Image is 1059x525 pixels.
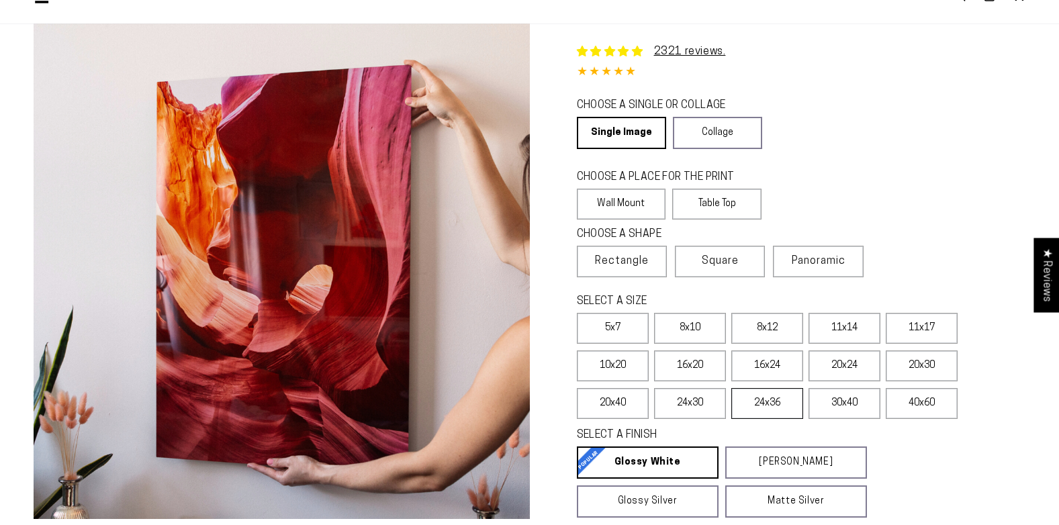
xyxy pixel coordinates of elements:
span: Square [702,253,739,269]
label: 20x40 [577,388,649,419]
legend: SELECT A SIZE [577,294,841,309]
label: 11x17 [886,313,958,344]
label: 24x30 [654,388,726,419]
label: Table Top [672,189,762,220]
label: 11x14 [809,313,880,344]
legend: SELECT A FINISH [577,428,835,443]
span: Rectangle [595,253,649,269]
label: 10x20 [577,350,649,381]
a: Glossy Silver [577,485,719,518]
a: [PERSON_NAME] [725,446,867,479]
label: 5x7 [577,313,649,344]
a: 2321 reviews. [654,46,726,57]
legend: CHOOSE A PLACE FOR THE PRINT [577,170,749,185]
div: 4.85 out of 5.0 stars [577,63,1026,83]
a: Single Image [577,117,666,149]
label: 24x36 [731,388,803,419]
label: 8x12 [731,313,803,344]
span: Panoramic [792,256,845,267]
a: Collage [673,117,762,149]
label: 8x10 [654,313,726,344]
div: Click to open Judge.me floating reviews tab [1033,238,1059,312]
a: Matte Silver [725,485,867,518]
legend: CHOOSE A SHAPE [577,227,751,242]
label: 40x60 [886,388,958,419]
legend: CHOOSE A SINGLE OR COLLAGE [577,98,750,113]
label: Wall Mount [577,189,666,220]
a: Glossy White [577,446,719,479]
label: 30x40 [809,388,880,419]
label: 20x30 [886,350,958,381]
label: 20x24 [809,350,880,381]
label: 16x20 [654,350,726,381]
label: 16x24 [731,350,803,381]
